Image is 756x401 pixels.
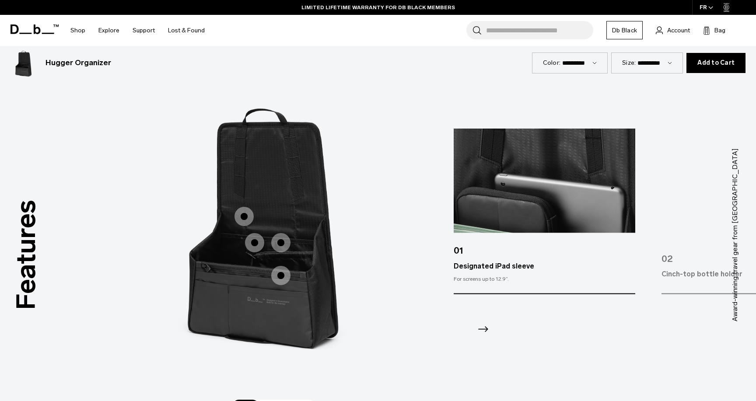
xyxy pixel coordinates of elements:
[656,25,690,35] a: Account
[70,15,85,46] a: Shop
[543,58,561,67] label: Color:
[6,200,46,310] h3: Features
[622,58,636,67] label: Size:
[454,275,635,283] div: For screens up to 12.9”.
[686,53,745,73] button: Add to Cart
[301,3,455,11] a: LIMITED LIFETIME WARRANTY FOR DB BLACK MEMBERS
[703,25,725,35] button: Bag
[697,59,735,66] span: Add to Cart
[98,15,119,46] a: Explore
[168,15,205,46] a: Lost & Found
[476,322,488,342] div: Next slide
[667,26,690,35] span: Account
[64,15,211,46] nav: Main Navigation
[454,129,635,294] div: 1 / 4
[142,58,404,400] div: 1 / 3
[606,21,643,39] a: Db Black
[714,26,725,35] span: Bag
[133,15,155,46] a: Support
[10,49,38,77] img: Hugger Organizer Black Out
[45,57,111,69] h3: Hugger Organizer
[454,233,635,261] div: 01
[454,261,635,272] div: Designated iPad sleeve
